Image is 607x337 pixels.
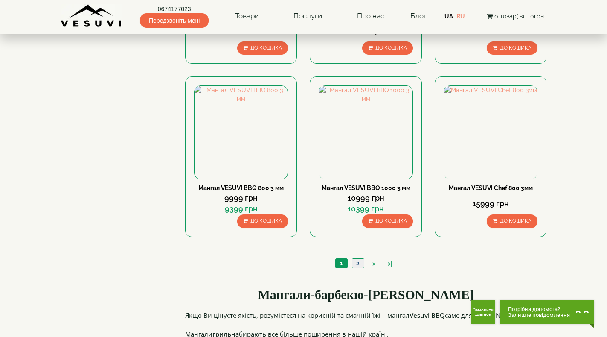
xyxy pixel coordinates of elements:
button: До кошика [362,41,413,55]
button: До кошика [487,41,537,55]
button: 0 товар(ів) - 0грн [485,12,546,21]
span: До кошика [250,218,282,224]
button: Chat button [500,300,594,324]
a: 0674177023 [140,5,209,13]
img: Мангал VESUVI BBQ 800 3 мм [195,86,288,179]
a: Мангал VESUVI Chef 800 3мм [449,185,533,191]
a: > [368,259,380,268]
img: Мангал VESUVI BBQ 1000 3 мм [319,86,412,179]
button: До кошика [237,41,288,55]
div: 10999 грн [319,193,412,204]
span: Замовити дзвінок [471,308,495,316]
div: 9999 грн [194,193,288,204]
a: Мангал VESUVI BBQ 1000 3 мм [322,185,410,191]
span: Потрібна допомога? [508,306,570,312]
button: До кошика [362,214,413,228]
p: Якщо Ви цінуєте якість, розумієтеся на корисній та смачній їжі – мангал саме для [PERSON_NAME]. [185,310,547,320]
a: Товари [227,6,267,26]
a: Мангал VESUVI BBQ 800 3 мм [198,185,284,191]
span: До кошика [500,45,531,51]
span: 1 [340,260,343,267]
span: До кошика [500,218,531,224]
img: Мангал VESUVI Chef 800 3мм [444,86,537,179]
div: 10399 грн [319,203,412,214]
span: Передзвоніть мені [140,13,209,28]
span: Залиште повідомлення [508,312,570,318]
div: 9399 грн [194,203,288,214]
a: RU [456,13,465,20]
span: До кошика [250,45,282,51]
span: 0 товар(ів) - 0грн [494,13,544,20]
span: До кошика [375,45,407,51]
span: До кошика [375,218,407,224]
button: Get Call button [471,300,495,324]
a: >| [383,259,397,268]
img: Завод VESUVI [61,4,122,28]
a: 2 [352,259,364,268]
button: До кошика [237,214,288,228]
button: До кошика [487,214,537,228]
a: Послуги [285,6,331,26]
h2: Мангали-барбекю-[PERSON_NAME] [185,287,547,302]
a: UA [444,13,453,20]
div: 15999 грн [444,198,537,209]
a: Блог [410,12,427,20]
strong: Vesuvi BBQ [410,311,445,319]
a: Про нас [349,6,393,26]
